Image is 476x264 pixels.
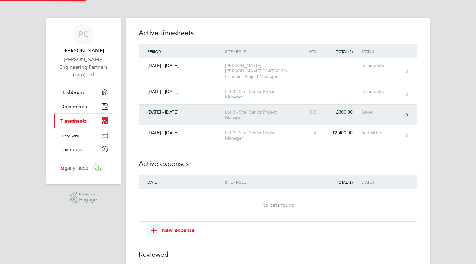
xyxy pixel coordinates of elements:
[139,201,417,209] div: No data found
[139,63,225,68] div: [DATE] - [DATE]
[225,130,297,141] div: Lot 3 - Site, Senior Project Manager
[139,125,417,146] a: [DATE] - [DATE]Lot 3 - Site, Senior Project Manager4£2,400.00Submitted
[54,56,113,79] a: [PERSON_NAME] Engineering Partners (Cep) Ltd
[225,89,297,100] div: Lot 3 - Site, Senior Project Manager
[325,110,361,115] div: £300.00
[139,89,225,94] div: [DATE] - [DATE]
[325,130,361,135] div: £2,400.00
[79,192,97,197] span: Powered by
[60,146,83,152] span: Payments
[147,224,195,237] button: New expense
[325,49,361,53] div: Total (£)
[139,84,417,105] a: [DATE] - [DATE]Lot 3 - Site, Senior Project ManagerIncomplete
[361,180,400,184] div: Status
[59,163,109,173] img: ganymedesolutions-logo-retina.png
[297,110,325,115] div: 0.5
[54,128,113,142] a: Invoices
[361,110,400,115] div: Saved
[139,110,225,115] div: [DATE] - [DATE]
[79,30,89,38] span: PC
[54,24,113,54] a: PC[PERSON_NAME]
[60,104,87,110] span: Documents
[139,130,225,135] div: [DATE] - [DATE]
[60,89,86,95] span: Dashboard
[139,58,417,84] a: [DATE] - [DATE][PERSON_NAME] [PERSON_NAME] 03-K556.21-E, Senior Project ManagerIncomplete
[147,49,161,54] span: Period
[54,99,113,113] a: Documents
[139,28,417,44] h2: Active timesheets
[79,197,97,203] span: Engage
[46,18,121,184] nav: Main navigation
[54,85,113,99] a: Dashboard
[325,180,361,184] div: Total (£)
[60,118,87,124] span: Timesheets
[361,63,400,68] div: Incomplete
[54,142,113,156] a: Payments
[225,63,297,79] div: [PERSON_NAME] [PERSON_NAME] 03-K556.21-E, Senior Project Manager
[361,130,400,135] div: Submitted
[297,49,325,53] div: Qty
[297,130,325,135] div: 4
[54,163,113,173] a: Go to home page
[70,192,97,204] a: Powered byEngage
[162,227,195,234] span: New expense
[361,49,400,53] div: Status
[225,49,297,53] div: Site / Role
[225,110,297,120] div: Lot 3 - Site, Senior Project Manager
[54,114,113,128] a: Timesheets
[361,89,400,94] div: Incomplete
[139,180,225,184] div: Date
[60,132,79,138] span: Invoices
[139,105,417,125] a: [DATE] - [DATE]Lot 3 - Site, Senior Project Manager0.5£300.00Saved
[54,47,113,54] span: Paul Clough
[225,180,297,184] div: Site / Role
[139,146,417,175] h2: Active expenses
